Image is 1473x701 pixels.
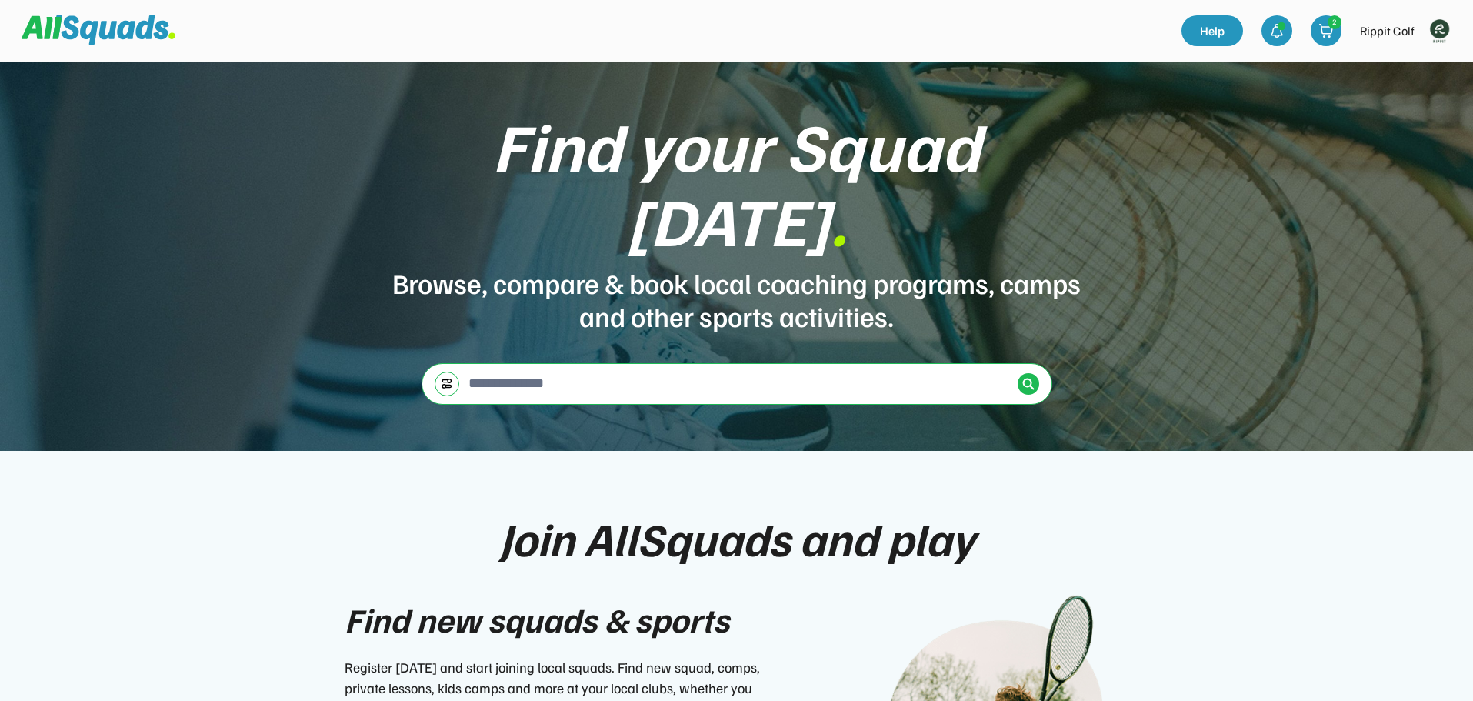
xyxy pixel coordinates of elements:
img: bell-03%20%281%29.svg [1269,23,1285,38]
div: Join AllSquads and play [499,512,975,563]
a: Help [1181,15,1243,46]
div: Rippit Golf [1360,22,1415,40]
div: Browse, compare & book local coaching programs, camps and other sports activities. [391,266,1083,332]
div: 2 [1328,16,1341,28]
img: settings-03.svg [441,378,453,389]
img: Squad%20Logo.svg [22,15,175,45]
div: Find new squads & sports [345,594,729,645]
img: shopping-cart-01%20%281%29.svg [1318,23,1334,38]
div: Find your Squad [DATE] [391,108,1083,257]
img: Icon%20%2838%29.svg [1022,378,1035,390]
font: . [830,177,847,262]
img: Rippitlogov2_green.png [1424,15,1455,46]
